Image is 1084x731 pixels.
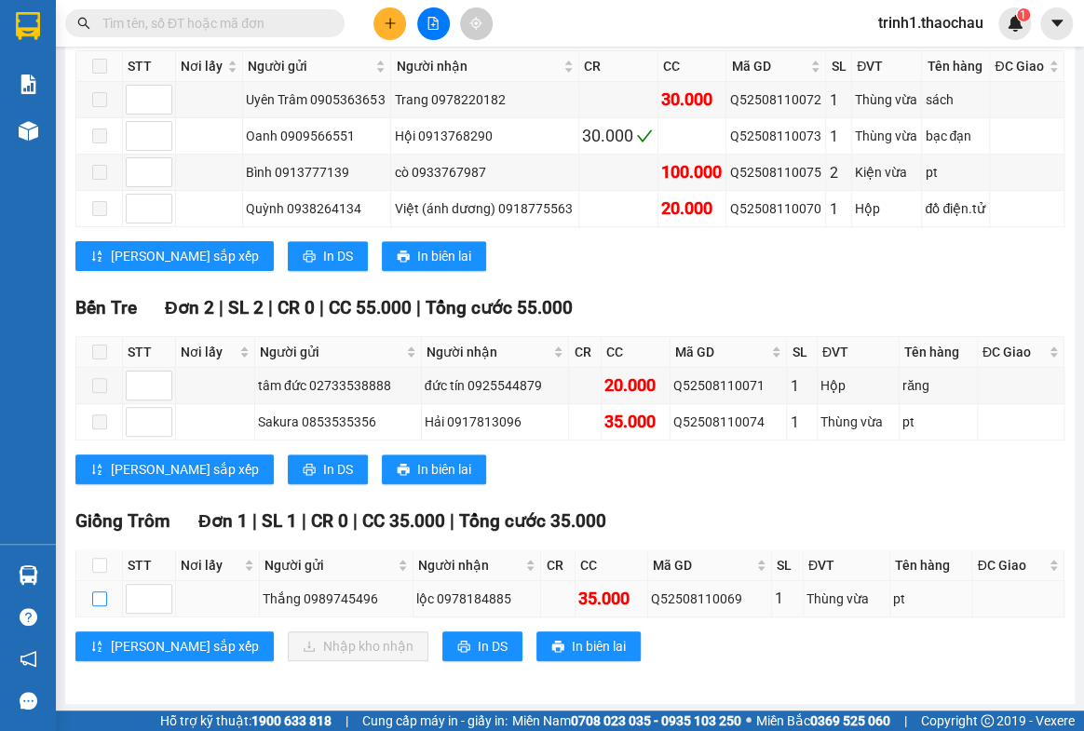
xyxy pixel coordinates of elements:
button: printerIn DS [288,454,368,484]
span: Decrease Value [151,386,171,399]
span: Cung cấp máy in - giấy in: [362,711,508,731]
span: Increase Value [151,585,171,599]
span: | [450,510,454,532]
span: message [20,692,37,710]
th: ĐVT [818,337,900,368]
div: 20.000 [661,196,723,222]
span: ĐC Giao [982,342,1045,362]
div: Q52508110072 [729,89,822,110]
button: aim [460,7,493,40]
div: Sakura 0853535356 [258,412,418,432]
th: CR [569,337,602,368]
div: cò 0933767987 [394,162,576,183]
span: | [319,297,324,318]
div: Thùng vừa [855,126,918,146]
th: STT [123,51,176,82]
span: Increase Value [151,158,171,172]
span: file-add [427,17,440,30]
strong: 0369 525 060 [810,713,890,728]
span: Đơn 2 [165,297,214,318]
span: up [156,88,168,100]
span: down [156,102,168,113]
div: Thùng vừa [806,589,887,609]
button: printerIn DS [288,241,368,271]
span: sort-ascending [90,250,103,264]
div: Quỳnh 0938264134 [246,198,387,219]
span: Giồng Trôm [75,510,170,532]
span: printer [303,250,316,264]
span: search [77,17,90,30]
div: 20.000 [604,372,667,399]
span: up [156,197,168,209]
sup: 1 [1017,8,1030,21]
span: printer [397,463,410,478]
span: Mã GD [731,56,806,76]
span: notification [20,650,37,668]
span: Mã GD [653,555,752,575]
th: STT [123,550,176,581]
div: Hộp [820,375,896,396]
div: 1 [790,411,813,434]
div: Q52508110075 [729,162,822,183]
span: printer [457,640,470,655]
th: SL [826,51,852,82]
span: CC 35.000 [362,510,445,532]
div: răng [902,375,974,396]
div: 1 [829,125,848,148]
div: đức tín 0925544879 [425,375,566,396]
span: printer [303,463,316,478]
span: Decrease Value [151,599,171,613]
span: down [156,174,168,185]
span: Decrease Value [151,422,171,436]
span: [PERSON_NAME] sắp xếp [111,246,259,266]
div: Hải 0917813096 [425,412,566,432]
div: Q52508110070 [729,198,822,219]
th: ĐVT [804,550,890,581]
th: CC [576,550,648,581]
span: aim [469,17,482,30]
span: Miền Nam [512,711,741,731]
span: SL 2 [228,297,264,318]
span: up [156,374,168,386]
div: Uyên Trâm 0905363653 [246,89,387,110]
span: up [156,411,168,422]
span: Decrease Value [151,209,171,223]
div: 100.000 [661,159,723,185]
span: plus [384,17,397,30]
img: warehouse-icon [19,565,38,585]
button: plus [373,7,406,40]
span: question-circle [20,608,37,626]
th: CR [541,550,576,581]
th: CC [658,51,726,82]
div: Trang 0978220182 [394,89,576,110]
span: In DS [478,636,508,657]
span: Người gửi [248,56,372,76]
div: 2 [829,161,848,184]
span: Mã GD [675,342,767,362]
span: Tổng cước 35.000 [459,510,606,532]
span: Bến Tre [75,297,137,318]
button: printerIn biên lai [382,454,486,484]
th: Tên hàng [890,550,972,581]
div: 35.000 [604,409,667,435]
img: logo-vxr [16,12,40,40]
span: Decrease Value [151,100,171,114]
th: CC [602,337,671,368]
span: printer [397,250,410,264]
span: down [156,424,168,435]
span: copyright [981,714,994,727]
td: Q52508110070 [726,191,826,227]
span: check [636,128,653,144]
div: Q52508110074 [673,412,783,432]
span: Decrease Value [151,172,171,186]
span: In biên lai [572,636,626,657]
img: icon-new-feature [1007,15,1023,32]
td: Q52508110069 [648,581,771,617]
div: đồ điện.tử [925,198,986,219]
div: 1 [829,88,848,112]
div: lộc 0978184885 [416,589,538,609]
div: 1 [775,587,800,610]
span: up [156,587,168,598]
div: Hộp [855,198,918,219]
span: Nơi lấy [181,56,224,76]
